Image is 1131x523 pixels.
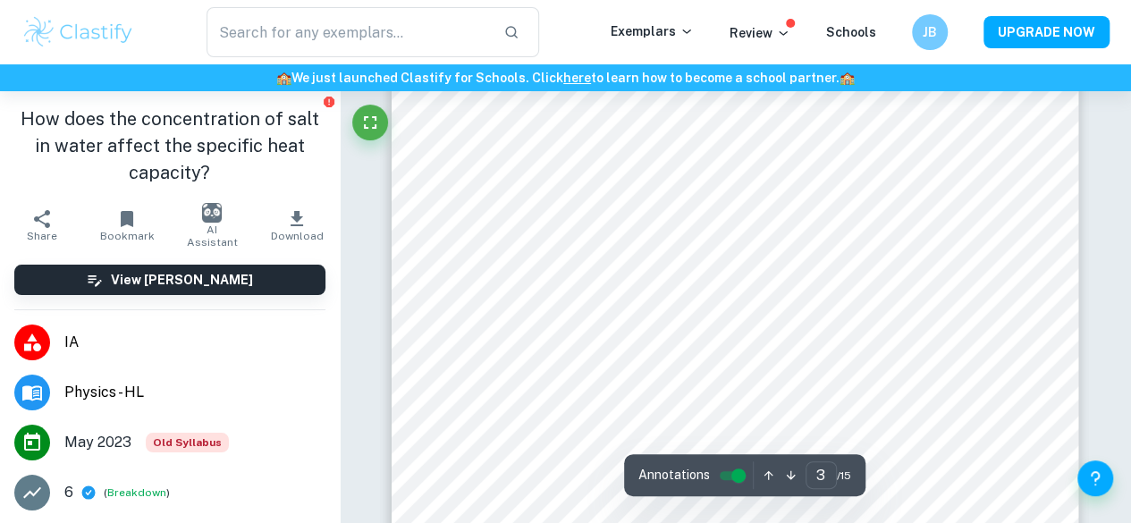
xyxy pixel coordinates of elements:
[730,23,790,43] p: Review
[64,382,325,403] span: Physics - HL
[146,433,229,452] span: Old Syllabus
[837,468,851,484] span: / 15
[107,485,166,501] button: Breakdown
[181,224,244,249] span: AI Assistant
[563,71,591,85] a: here
[21,14,135,50] img: Clastify logo
[352,105,388,140] button: Fullscreen
[146,433,229,452] div: Starting from the May 2025 session, the Physics IA requirements have changed. It's OK to refer to...
[64,332,325,353] span: IA
[1077,460,1113,496] button: Help and Feedback
[170,200,255,250] button: AI Assistant
[14,105,325,186] h1: How does the concentration of salt in water affect the specific heat capacity?
[276,71,291,85] span: 🏫
[912,14,948,50] button: JB
[111,270,253,290] h6: View [PERSON_NAME]
[64,432,131,453] span: May 2023
[255,200,340,250] button: Download
[104,485,170,502] span: ( )
[202,203,222,223] img: AI Assistant
[64,482,73,503] p: 6
[4,68,1127,88] h6: We just launched Clastify for Schools. Click to learn how to become a school partner.
[638,466,710,485] span: Annotations
[323,95,336,108] button: Report issue
[826,25,876,39] a: Schools
[27,230,57,242] span: Share
[983,16,1110,48] button: UPGRADE NOW
[271,230,324,242] span: Download
[14,265,325,295] button: View [PERSON_NAME]
[840,71,855,85] span: 🏫
[85,200,170,250] button: Bookmark
[920,22,941,42] h6: JB
[207,7,489,57] input: Search for any exemplars...
[611,21,694,41] p: Exemplars
[100,230,155,242] span: Bookmark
